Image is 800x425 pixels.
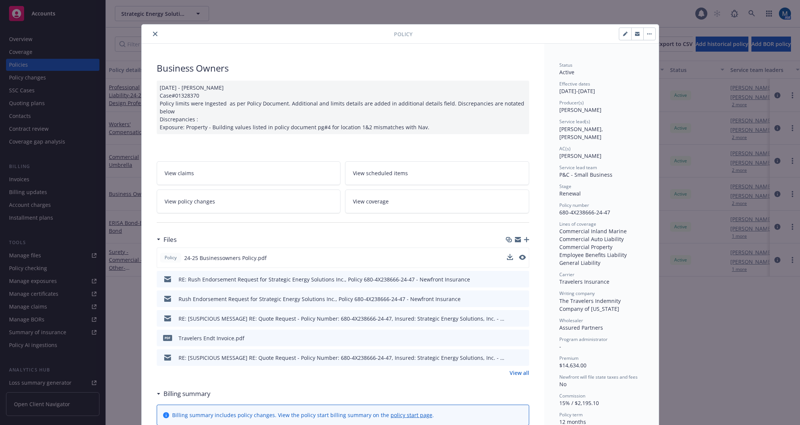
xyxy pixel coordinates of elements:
[507,295,513,303] button: download file
[559,106,602,113] span: [PERSON_NAME]
[559,297,622,312] span: The Travelers Indemnity Company of [US_STATE]
[507,354,513,362] button: download file
[519,315,526,323] button: preview file
[559,235,644,243] div: Commercial Auto Liability
[519,275,526,283] button: preview file
[559,317,583,324] span: Wholesaler
[559,125,605,141] span: [PERSON_NAME], [PERSON_NAME]
[345,161,529,185] a: View scheduled items
[559,190,581,197] span: Renewal
[559,99,584,106] span: Producer(s)
[151,29,160,38] button: close
[519,334,526,342] button: preview file
[559,393,585,399] span: Commission
[391,411,432,419] a: policy start page
[559,271,574,278] span: Carrier
[559,290,595,297] span: Writing company
[345,190,529,213] a: View coverage
[559,251,644,259] div: Employee Benefits Liability
[163,254,178,261] span: Policy
[519,254,526,262] button: preview file
[507,254,513,262] button: download file
[184,254,267,262] span: 24-25 Businessowners Policy.pdf
[559,355,579,361] span: Premium
[353,197,389,205] span: View coverage
[157,389,211,399] div: Billing summary
[559,336,608,342] span: Program administrator
[157,81,529,134] div: [DATE] - [PERSON_NAME] Case#01328370 Policy limits were Ingested as per Policy Document. Addition...
[559,278,609,285] span: Travelers Insurance
[179,315,504,323] div: RE: [SUSPICIOUS MESSAGE] RE: Quote Request - Policy Number: 680-4X238666-24-47, Insured: Strategi...
[179,295,461,303] div: Rush Endorsement Request for Strategic Energy Solutions Inc., Policy 680-4X238666-24-47 - Newfron...
[559,227,644,235] div: Commercial Inland Marine
[559,152,602,159] span: [PERSON_NAME]
[157,161,341,185] a: View claims
[157,235,177,245] div: Files
[559,259,644,267] div: General Liability
[559,145,571,152] span: AC(s)
[559,81,590,87] span: Effective dates
[559,221,596,227] span: Lines of coverage
[157,190,341,213] a: View policy changes
[179,354,504,362] div: RE: [SUSPICIOUS MESSAGE] RE: Quote Request - Policy Number: 680-4X238666-24-47, Insured: Strategi...
[559,69,574,76] span: Active
[559,399,599,407] span: 15% / $2,195.10
[394,30,412,38] span: Policy
[559,343,561,350] span: -
[559,374,638,380] span: Newfront will file state taxes and fees
[165,169,194,177] span: View claims
[163,235,177,245] h3: Files
[179,334,244,342] div: Travelers Endt Invoice.pdf
[163,335,172,341] span: pdf
[507,254,513,260] button: download file
[559,118,590,125] span: Service lead(s)
[510,369,529,377] a: View all
[519,255,526,260] button: preview file
[165,197,215,205] span: View policy changes
[559,411,583,418] span: Policy term
[172,411,434,419] div: Billing summary includes policy changes. View the policy start billing summary on the .
[507,315,513,323] button: download file
[559,62,573,68] span: Status
[559,362,586,369] span: $14,634.00
[559,164,597,171] span: Service lead team
[519,354,526,362] button: preview file
[559,209,610,216] span: 680-4X238666-24-47
[507,275,513,283] button: download file
[559,81,644,95] div: [DATE] - [DATE]
[559,324,603,331] span: Assured Partners
[163,389,211,399] h3: Billing summary
[179,275,470,283] div: RE: Rush Endorsement Request for Strategic Energy Solutions Inc., Policy 680-4X238666-24-47 - New...
[519,295,526,303] button: preview file
[559,381,566,388] span: No
[559,171,612,178] span: P&C - Small Business
[559,183,571,190] span: Stage
[353,169,408,177] span: View scheduled items
[559,202,589,208] span: Policy number
[559,243,644,251] div: Commercial Property
[507,334,513,342] button: download file
[157,62,529,75] div: Business Owners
